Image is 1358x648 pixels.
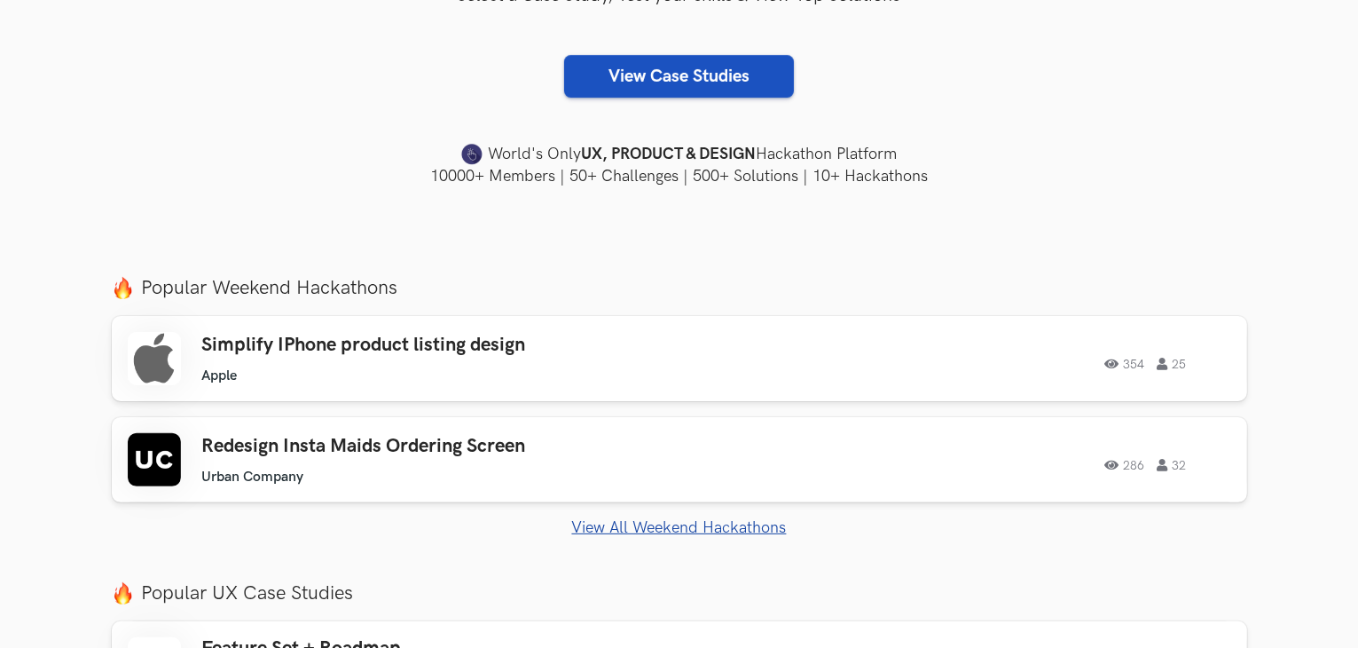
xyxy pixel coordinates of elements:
[112,142,1247,167] h4: World's Only Hackathon Platform
[1158,358,1187,370] span: 25
[112,316,1247,401] a: Simplify IPhone product listing design Apple 354 25
[112,581,1247,605] label: Popular UX Case Studies
[581,142,756,167] strong: UX, PRODUCT & DESIGN
[461,143,483,166] img: uxhack-favicon-image.png
[1105,459,1145,471] span: 286
[202,334,706,357] h3: Simplify IPhone product listing design
[112,518,1247,537] a: View All Weekend Hackathons
[112,276,1247,300] label: Popular Weekend Hackathons
[1158,459,1187,471] span: 32
[564,55,794,98] a: View Case Studies
[112,417,1247,502] a: Redesign Insta Maids Ordering Screen Urban Company 286 32
[112,277,134,299] img: fire.png
[202,435,706,458] h3: Redesign Insta Maids Ordering Screen
[202,367,238,384] li: Apple
[202,469,304,486] li: Urban Company
[112,165,1247,187] h4: 10000+ Members | 50+ Challenges | 500+ Solutions | 10+ Hackathons
[112,582,134,605] img: fire.png
[1105,358,1145,370] span: 354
